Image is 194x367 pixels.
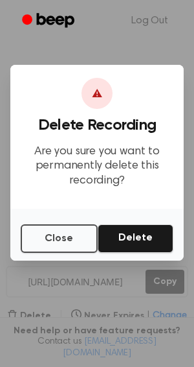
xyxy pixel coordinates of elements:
a: Beep [13,8,86,34]
a: Log Out [118,5,181,36]
button: Delete [98,224,173,253]
button: Close [21,224,98,253]
h3: Delete Recording [21,117,173,134]
p: Are you sure you want to permanently delete this recording? [21,145,173,189]
div: ⚠ [81,78,113,109]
